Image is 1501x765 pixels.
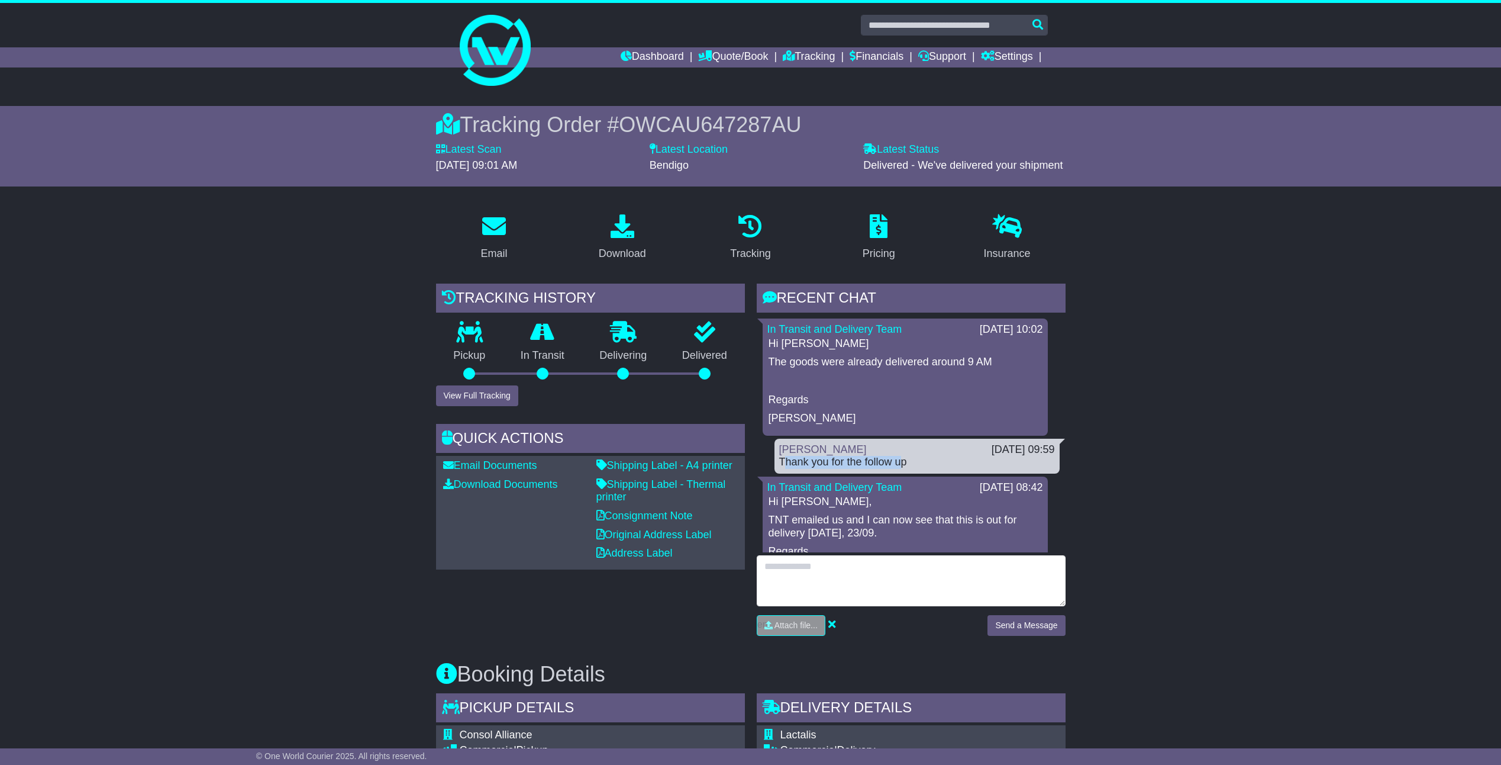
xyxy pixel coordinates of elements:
[757,693,1066,725] div: Delivery Details
[436,143,502,156] label: Latest Scan
[769,412,1042,425] p: [PERSON_NAME]
[779,443,867,455] a: [PERSON_NAME]
[480,246,507,262] div: Email
[443,478,558,490] a: Download Documents
[436,663,1066,686] h3: Booking Details
[780,729,816,741] span: Lactalis
[436,284,745,316] div: Tracking history
[757,284,1066,316] div: RECENT CHAT
[443,459,537,471] a: Email Documents
[650,159,689,171] span: Bendigo
[460,744,738,757] div: Pickup
[980,481,1043,494] div: [DATE] 08:42
[850,47,903,67] a: Financials
[779,456,1055,469] div: Thank you for the follow up
[769,545,1042,558] p: Regards,
[976,210,1038,266] a: Insurance
[730,246,770,262] div: Tracking
[596,478,726,503] a: Shipping Label - Thermal printer
[769,394,1042,407] p: Regards
[987,615,1065,636] button: Send a Message
[436,424,745,456] div: Quick Actions
[436,112,1066,137] div: Tracking Order #
[769,337,1042,351] p: Hi [PERSON_NAME]
[582,349,665,362] p: Delivering
[619,112,801,137] span: OWCAU647287AU
[460,744,517,756] span: Commercial
[436,693,745,725] div: Pickup Details
[863,159,1063,171] span: Delivered - We've delivered your shipment
[596,459,732,471] a: Shipping Label - A4 printer
[596,547,673,559] a: Address Label
[769,496,1042,509] p: Hi [PERSON_NAME],
[767,481,902,493] a: In Transit and Delivery Team
[599,246,646,262] div: Download
[855,210,903,266] a: Pricing
[780,744,1058,757] div: Delivery
[591,210,654,266] a: Download
[769,356,1042,369] p: The goods were already delivered around 9 AM
[992,443,1055,457] div: [DATE] 09:59
[650,143,728,156] label: Latest Location
[436,159,518,171] span: [DATE] 09:01 AM
[436,385,518,406] button: View Full Tracking
[769,514,1042,539] p: TNT emailed us and I can now see that this is out for delivery [DATE], 23/09.
[918,47,966,67] a: Support
[783,47,835,67] a: Tracking
[664,349,745,362] p: Delivered
[503,349,582,362] p: In Transit
[596,510,693,522] a: Consignment Note
[621,47,684,67] a: Dashboard
[473,210,515,266] a: Email
[980,323,1043,336] div: [DATE] 10:02
[863,246,895,262] div: Pricing
[984,246,1031,262] div: Insurance
[596,529,712,541] a: Original Address Label
[863,143,939,156] label: Latest Status
[698,47,768,67] a: Quote/Book
[981,47,1033,67] a: Settings
[256,751,427,761] span: © One World Courier 2025. All rights reserved.
[722,210,778,266] a: Tracking
[460,729,532,741] span: Consol Alliance
[767,323,902,335] a: In Transit and Delivery Team
[780,744,837,756] span: Commercial
[436,349,503,362] p: Pickup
